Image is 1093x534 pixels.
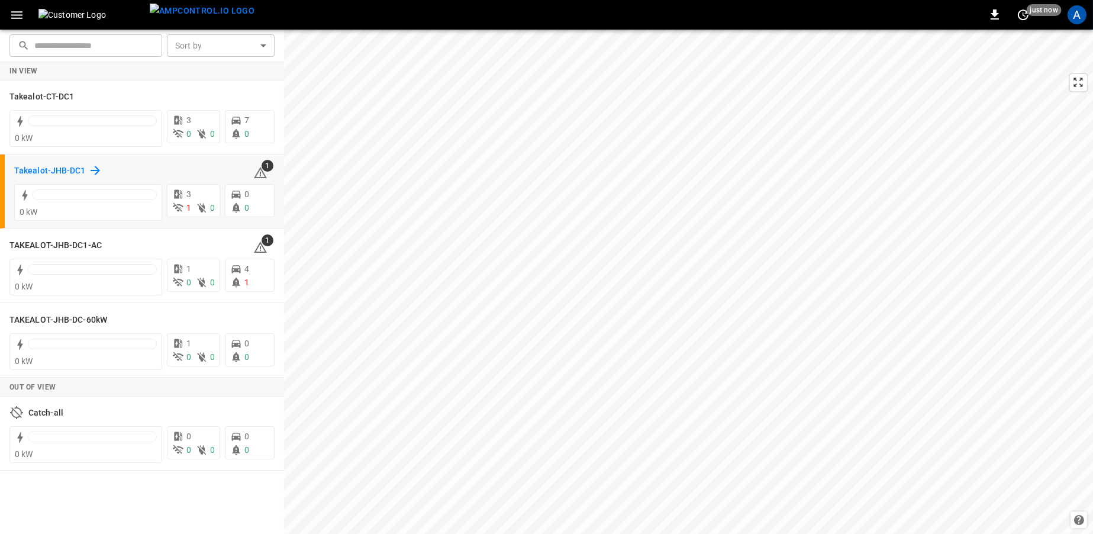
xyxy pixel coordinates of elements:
span: 0 [210,352,215,362]
span: 0 [210,129,215,139]
span: 1 [186,264,191,274]
span: 7 [244,115,249,125]
strong: In View [9,67,38,75]
span: 0 [186,129,191,139]
span: 1 [262,234,273,246]
span: 0 [244,189,249,199]
span: 0 [186,445,191,455]
span: 0 [210,445,215,455]
span: 0 [244,339,249,348]
div: profile-icon [1068,5,1086,24]
span: 0 kW [15,133,33,143]
span: 3 [186,115,191,125]
span: 0 [186,432,191,441]
span: 0 [186,352,191,362]
h6: Takealot-JHB-DC1 [14,165,86,178]
strong: Out of View [9,383,56,391]
span: 0 kW [20,207,38,217]
canvas: Map [284,30,1093,534]
span: 1 [186,339,191,348]
span: 0 [186,278,191,287]
span: 3 [186,189,191,199]
span: 0 [244,352,249,362]
span: 0 [244,129,249,139]
span: 0 [244,432,249,441]
span: 0 [244,445,249,455]
span: 1 [186,203,191,213]
span: 0 [210,203,215,213]
span: 1 [244,278,249,287]
span: 0 kW [15,449,33,459]
h6: TAKEALOT-JHB-DC1-AC [9,239,102,252]
span: 0 [210,278,215,287]
h6: TAKEALOT-JHB-DC-60kW [9,314,107,327]
span: 1 [262,160,273,172]
span: 4 [244,264,249,274]
img: Customer Logo [38,9,145,21]
h6: Takealot-CT-DC1 [9,91,75,104]
span: 0 kW [15,356,33,366]
span: 0 [244,203,249,213]
span: 0 kW [15,282,33,291]
h6: Catch-all [28,407,63,420]
button: set refresh interval [1014,5,1033,24]
span: just now [1027,4,1062,16]
img: ampcontrol.io logo [150,4,254,18]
